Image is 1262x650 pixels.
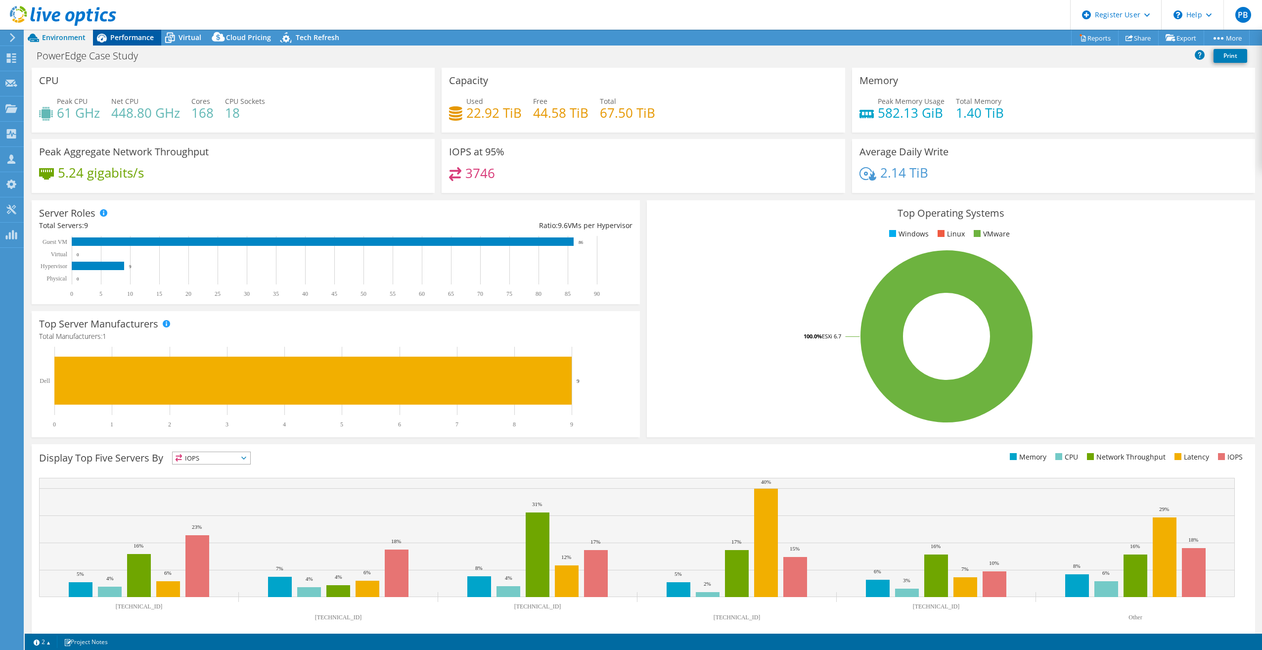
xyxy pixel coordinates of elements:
span: Total [600,96,616,106]
text: 70 [477,290,483,297]
a: Reports [1071,30,1119,46]
text: 25 [215,290,221,297]
text: 30 [244,290,250,297]
text: 5 [340,421,343,428]
text: 29% [1159,506,1169,512]
tspan: ESXi 6.7 [822,332,841,340]
span: 9.6 [558,221,568,230]
span: Performance [110,33,154,42]
text: [TECHNICAL_ID] [913,603,960,610]
text: [TECHNICAL_ID] [315,614,362,621]
text: 7% [276,565,283,571]
text: 5% [77,571,84,577]
text: Virtual [51,251,68,258]
text: 45 [331,290,337,297]
text: 12% [561,554,571,560]
text: 6% [1102,570,1110,576]
text: 9 [570,421,573,428]
a: 2 [27,636,57,648]
text: 20 [185,290,191,297]
span: Net CPU [111,96,138,106]
h3: Top Server Manufacturers [39,319,158,329]
text: 90 [594,290,600,297]
text: Guest VM [43,238,67,245]
h4: 67.50 TiB [600,107,655,118]
text: 6% [164,570,172,576]
h4: 18 [225,107,265,118]
h3: Server Roles [39,208,95,219]
h1: PowerEdge Case Study [32,50,153,61]
h4: 448.80 GHz [111,107,180,118]
text: 55 [390,290,396,297]
h4: 5.24 gigabits/s [58,167,144,178]
h4: 582.13 GiB [878,107,945,118]
span: Free [533,96,547,106]
span: Virtual [179,33,201,42]
div: Total Servers: [39,220,336,231]
span: Cores [191,96,210,106]
text: 2% [704,581,711,587]
div: Ratio: VMs per Hypervisor [336,220,632,231]
h4: 1.40 TiB [956,107,1004,118]
span: CPU Sockets [225,96,265,106]
text: 9 [129,264,132,269]
li: Latency [1172,452,1209,463]
li: Network Throughput [1084,452,1166,463]
tspan: 100.0% [804,332,822,340]
a: Print [1214,49,1247,63]
svg: \n [1173,10,1182,19]
text: 16% [1130,543,1140,549]
text: 60 [419,290,425,297]
text: 6% [874,568,881,574]
text: 18% [391,538,401,544]
span: 9 [84,221,88,230]
text: [TECHNICAL_ID] [116,603,163,610]
span: 1 [102,331,106,341]
text: 7 [455,421,458,428]
span: Peak CPU [57,96,88,106]
text: 2 [168,421,171,428]
li: VMware [971,229,1010,239]
text: 15% [790,546,800,552]
li: Windows [887,229,929,239]
span: IOPS [173,452,250,464]
text: 75 [506,290,512,297]
a: Export [1158,30,1204,46]
text: 4% [306,576,313,582]
text: 80 [536,290,541,297]
text: 6 [398,421,401,428]
text: 8% [475,565,483,571]
text: 0 [77,277,79,281]
a: More [1204,30,1250,46]
text: 23% [192,524,202,530]
text: 3 [225,421,228,428]
text: 50 [361,290,366,297]
text: 10 [127,290,133,297]
text: 17% [731,539,741,545]
text: 17% [590,539,600,545]
h3: Memory [859,75,898,86]
text: 7% [961,566,969,572]
text: 4% [505,575,512,581]
text: 0 [70,290,73,297]
li: Memory [1007,452,1046,463]
text: 16% [931,543,941,549]
span: Used [466,96,483,106]
span: Environment [42,33,86,42]
text: 9 [577,378,580,384]
h3: Average Daily Write [859,146,948,157]
text: 35 [273,290,279,297]
h4: 3746 [465,168,495,179]
text: 5% [675,571,682,577]
a: Project Notes [57,636,115,648]
text: 16% [134,543,143,549]
li: IOPS [1216,452,1243,463]
h4: Total Manufacturers: [39,331,632,342]
text: Other [1128,614,1142,621]
text: 5 [99,290,102,297]
h3: Peak Aggregate Network Throughput [39,146,209,157]
text: 8 [513,421,516,428]
li: CPU [1053,452,1078,463]
h3: IOPS at 95% [449,146,504,157]
text: 40% [761,479,771,485]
